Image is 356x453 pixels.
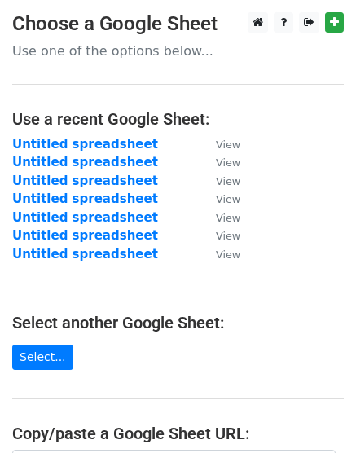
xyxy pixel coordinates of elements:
h4: Select another Google Sheet: [12,313,344,332]
small: View [216,156,240,169]
a: Untitled spreadsheet [12,191,158,206]
a: Untitled spreadsheet [12,174,158,188]
a: Untitled spreadsheet [12,247,158,262]
small: View [216,248,240,261]
a: Untitled spreadsheet [12,155,158,169]
a: Untitled spreadsheet [12,228,158,243]
a: View [200,247,240,262]
small: View [216,230,240,242]
a: View [200,228,240,243]
a: View [200,191,240,206]
a: Select... [12,345,73,370]
a: Untitled spreadsheet [12,137,158,152]
small: View [216,193,240,205]
small: View [216,175,240,187]
a: View [200,210,240,225]
p: Use one of the options below... [12,42,344,59]
a: View [200,174,240,188]
small: View [216,212,240,224]
a: View [200,137,240,152]
iframe: Chat Widget [275,375,356,453]
a: Untitled spreadsheet [12,210,158,225]
a: View [200,155,240,169]
small: View [216,139,240,151]
h3: Choose a Google Sheet [12,12,344,36]
h4: Copy/paste a Google Sheet URL: [12,424,344,443]
h4: Use a recent Google Sheet: [12,109,344,129]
